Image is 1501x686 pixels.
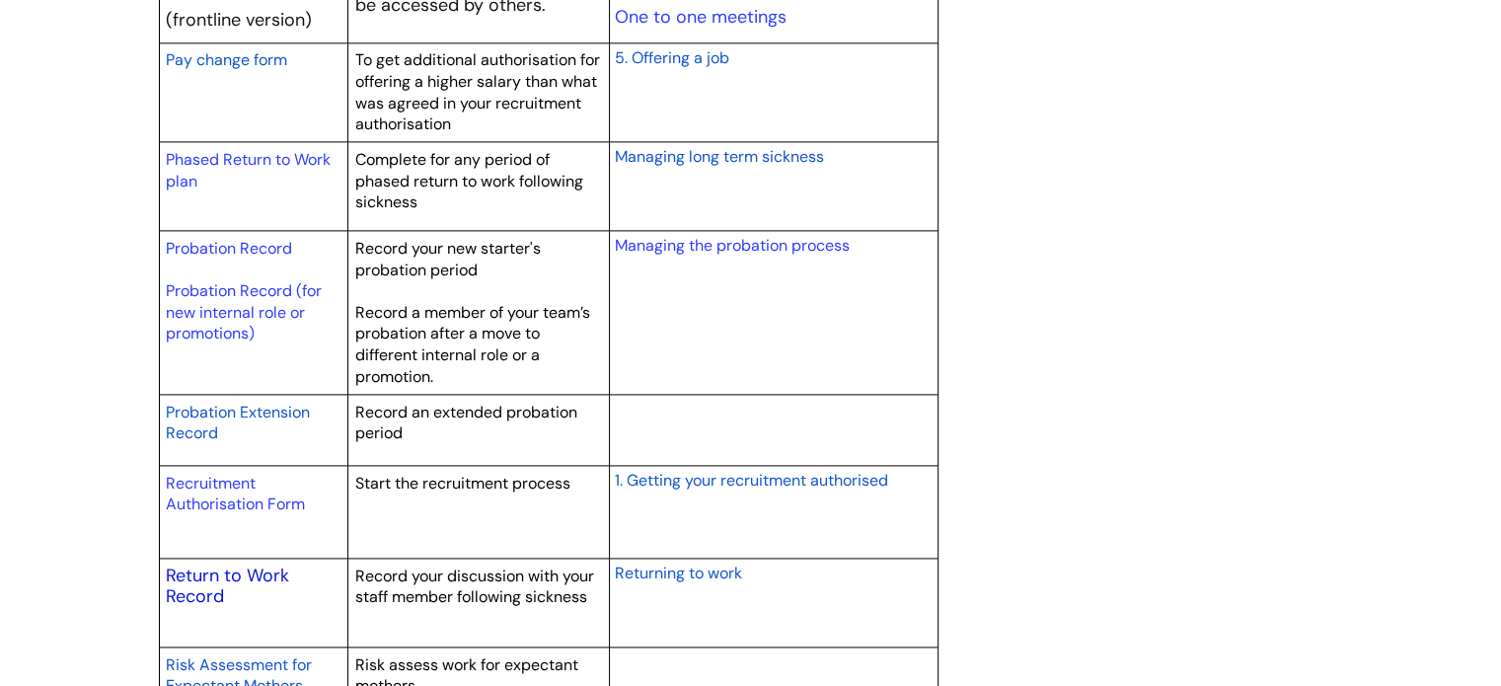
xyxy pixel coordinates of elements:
a: Phased Return to Work plan [166,149,331,191]
span: To get additional authorisation for offering a higher salary than what was agreed in your recruit... [355,49,600,134]
a: 1. Getting your recruitment authorised [614,468,887,492]
a: Probation Record [166,238,292,259]
span: Start the recruitment process [355,473,570,494]
span: Returning to work [614,563,741,583]
a: Managing the probation process [614,235,849,256]
a: Return to Work Record [166,564,289,609]
a: Returning to work [614,561,741,584]
span: 5. Offering a job [614,47,728,68]
span: Record your discussion with your staff member following sickness [355,566,594,608]
span: Pay change form [166,49,287,70]
span: Probation Extension Record [166,402,310,444]
a: Managing long term sickness [614,144,823,168]
span: Record an extended probation period [355,402,577,444]
a: Recruitment Authorisation Form [166,473,305,515]
span: Record your new starter's probation period [355,238,541,280]
span: Managing long term sickness [614,146,823,167]
a: Probation Extension Record [166,400,310,445]
a: Pay change form [166,47,287,71]
span: 1. Getting your recruitment authorised [614,470,887,491]
a: Probation Record (for new internal role or promotions) [166,280,322,343]
a: One to one meetings [614,5,786,29]
span: Complete for any period of phased return to work following sickness [355,149,583,212]
span: Record a member of your team’s probation after a move to different internal role or a promotion. [355,302,590,387]
a: 5. Offering a job [614,45,728,69]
